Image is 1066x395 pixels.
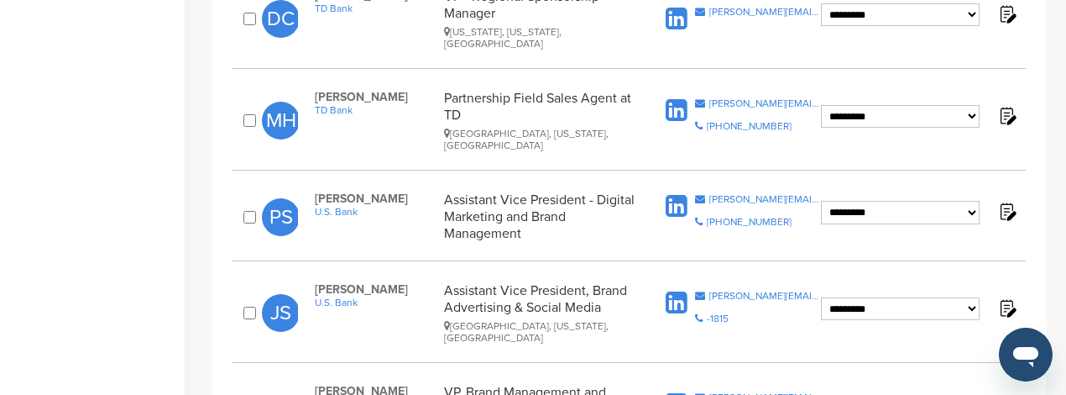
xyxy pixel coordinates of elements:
div: [PERSON_NAME][EMAIL_ADDRESS][PERSON_NAME][DOMAIN_NAME] [709,291,821,301]
span: [PERSON_NAME] [315,90,436,104]
a: TD Bank [315,104,436,116]
div: [GEOGRAPHIC_DATA], [US_STATE], [GEOGRAPHIC_DATA] [444,320,635,344]
div: Assistant Vice President, Brand Advertising & Social Media [444,282,635,344]
a: U.S. Bank [315,206,436,218]
div: [PHONE_NUMBER] [707,217,792,227]
span: [PERSON_NAME] [315,282,436,297]
div: [GEOGRAPHIC_DATA], [US_STATE], [GEOGRAPHIC_DATA] [444,128,635,151]
img: Notes [996,298,1017,319]
img: Notes [996,105,1017,126]
img: Notes [996,3,1017,24]
img: Notes [996,201,1017,222]
div: [US_STATE], [US_STATE], [GEOGRAPHIC_DATA] [444,26,635,50]
span: PS [262,198,300,236]
div: Assistant Vice President - Digital Marketing and Brand Management [444,192,635,242]
div: [PHONE_NUMBER] [707,121,792,131]
span: MH [262,102,300,140]
div: Partnership Field Sales Agent at TD [444,90,635,151]
iframe: Button to launch messaging window [999,328,1053,382]
div: [PERSON_NAME][EMAIL_ADDRESS][DOMAIN_NAME] [709,194,821,204]
span: JS [262,294,300,332]
span: [PERSON_NAME] [315,192,436,206]
div: -1815 [707,313,729,324]
div: [PERSON_NAME][EMAIL_ADDRESS][PERSON_NAME][DOMAIN_NAME] [709,7,821,17]
div: [PERSON_NAME][EMAIL_ADDRESS][DOMAIN_NAME] [709,98,821,108]
a: TD Bank [315,3,436,14]
a: U.S. Bank [315,297,436,308]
